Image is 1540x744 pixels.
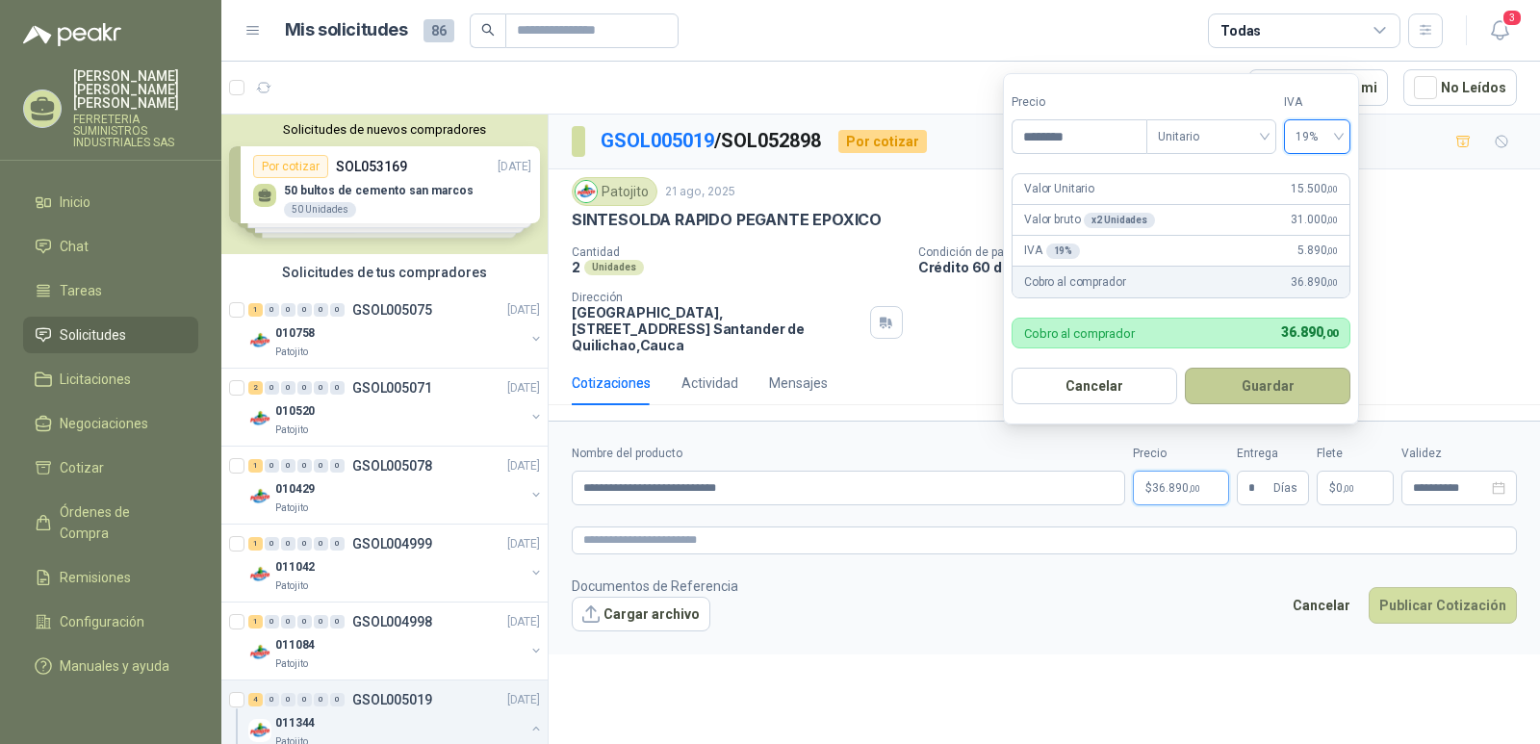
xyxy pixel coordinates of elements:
[248,303,263,317] div: 1
[1012,93,1146,112] label: Precio
[1291,273,1338,292] span: 36.890
[281,615,295,629] div: 0
[23,272,198,309] a: Tareas
[1369,587,1517,624] button: Publicar Cotización
[1482,13,1517,48] button: 3
[838,130,927,153] div: Por cotizar
[23,23,121,46] img: Logo peakr
[229,122,540,137] button: Solicitudes de nuevos compradores
[1152,482,1200,494] span: 36.890
[507,613,540,631] p: [DATE]
[1291,211,1338,229] span: 31.000
[23,184,198,220] a: Inicio
[1326,184,1338,194] span: ,00
[23,405,198,442] a: Negociaciones
[248,454,544,516] a: 1 0 0 0 0 0 GSOL005078[DATE] Company Logo010429Patojito
[576,181,597,202] img: Company Logo
[1248,69,1388,106] button: Asignado a mi
[681,372,738,394] div: Actividad
[352,693,432,706] p: GSOL005019
[248,719,271,742] img: Company Logo
[601,126,823,156] p: / SOL052898
[572,597,710,631] button: Cargar archivo
[248,485,271,508] img: Company Logo
[265,537,279,551] div: 0
[60,236,89,257] span: Chat
[297,381,312,395] div: 0
[1336,482,1354,494] span: 0
[1401,445,1517,463] label: Validez
[275,636,315,654] p: 011084
[1024,242,1080,260] p: IVA
[1133,445,1229,463] label: Precio
[918,245,1532,259] p: Condición de pago
[572,445,1125,463] label: Nombre del producto
[601,129,714,152] a: GSOL005019
[1189,483,1200,494] span: ,00
[1024,211,1155,229] p: Valor bruto
[248,610,544,672] a: 1 0 0 0 0 0 GSOL004998[DATE] Company Logo011084Patojito
[248,459,263,473] div: 1
[285,16,408,44] h1: Mis solicitudes
[1220,20,1261,41] div: Todas
[1281,324,1338,340] span: 36.890
[1084,213,1155,228] div: x 2 Unidades
[1297,242,1338,260] span: 5.890
[23,361,198,398] a: Licitaciones
[1237,445,1309,463] label: Entrega
[352,459,432,473] p: GSOL005078
[60,369,131,390] span: Licitaciones
[275,402,315,421] p: 010520
[60,655,169,677] span: Manuales y ayuda
[1403,69,1517,106] button: No Leídos
[265,693,279,706] div: 0
[297,303,312,317] div: 0
[281,381,295,395] div: 0
[352,381,432,395] p: GSOL005071
[248,376,544,438] a: 2 0 0 0 0 0 GSOL005071[DATE] Company Logo010520Patojito
[297,537,312,551] div: 0
[23,228,198,265] a: Chat
[1501,9,1523,27] span: 3
[507,301,540,320] p: [DATE]
[769,372,828,394] div: Mensajes
[275,558,315,577] p: 011042
[1133,471,1229,505] p: $36.890,00
[60,501,180,544] span: Órdenes de Compra
[481,23,495,37] span: search
[918,259,1532,275] p: Crédito 60 días
[352,303,432,317] p: GSOL005075
[352,537,432,551] p: GSOL004999
[1046,244,1081,259] div: 19 %
[330,693,345,706] div: 0
[1282,587,1361,624] button: Cancelar
[73,114,198,148] p: FERRETERIA SUMINISTROS INDUSTRIALES SAS
[281,459,295,473] div: 0
[60,457,104,478] span: Cotizar
[73,69,198,110] p: [PERSON_NAME] [PERSON_NAME] [PERSON_NAME]
[23,559,198,596] a: Remisiones
[1024,180,1094,198] p: Valor Unitario
[423,19,454,42] span: 86
[275,345,308,360] p: Patojito
[507,457,540,475] p: [DATE]
[275,324,315,343] p: 010758
[275,578,308,594] p: Patojito
[297,459,312,473] div: 0
[1273,472,1297,504] span: Días
[23,603,198,640] a: Configuración
[1322,327,1338,340] span: ,00
[281,693,295,706] div: 0
[60,413,148,434] span: Negociaciones
[297,615,312,629] div: 0
[352,615,432,629] p: GSOL004998
[1024,273,1125,292] p: Cobro al comprador
[314,615,328,629] div: 0
[1185,368,1350,404] button: Guardar
[572,259,580,275] p: 2
[314,381,328,395] div: 0
[60,280,102,301] span: Tareas
[1296,122,1339,151] span: 19%
[275,480,315,499] p: 010429
[314,537,328,551] div: 0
